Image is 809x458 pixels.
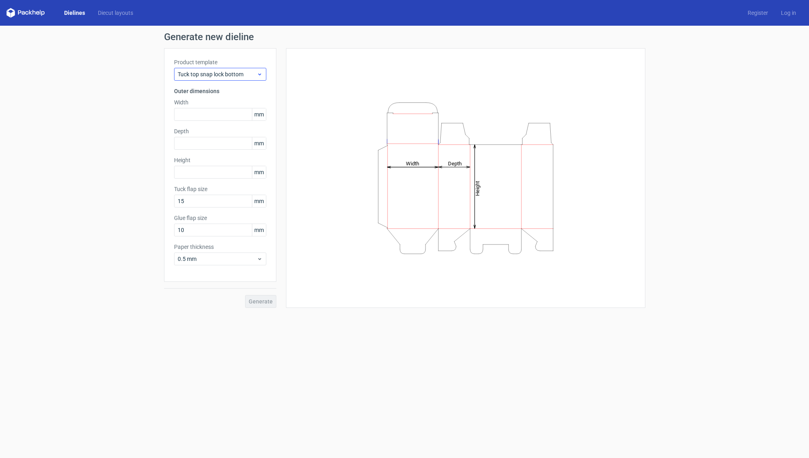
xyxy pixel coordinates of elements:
[252,224,266,236] span: mm
[406,160,419,166] tspan: Width
[174,87,266,95] h3: Outer dimensions
[178,70,257,78] span: Tuck top snap lock bottom
[174,185,266,193] label: Tuck flap size
[252,195,266,207] span: mm
[474,181,481,195] tspan: Height
[91,9,140,17] a: Diecut layouts
[174,98,266,106] label: Width
[174,214,266,222] label: Glue flap size
[174,243,266,251] label: Paper thickness
[174,127,266,135] label: Depth
[775,9,803,17] a: Log in
[252,166,266,178] span: mm
[252,137,266,149] span: mm
[174,156,266,164] label: Height
[58,9,91,17] a: Dielines
[252,108,266,120] span: mm
[448,160,462,166] tspan: Depth
[741,9,775,17] a: Register
[178,255,257,263] span: 0.5 mm
[174,58,266,66] label: Product template
[164,32,645,42] h1: Generate new dieline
